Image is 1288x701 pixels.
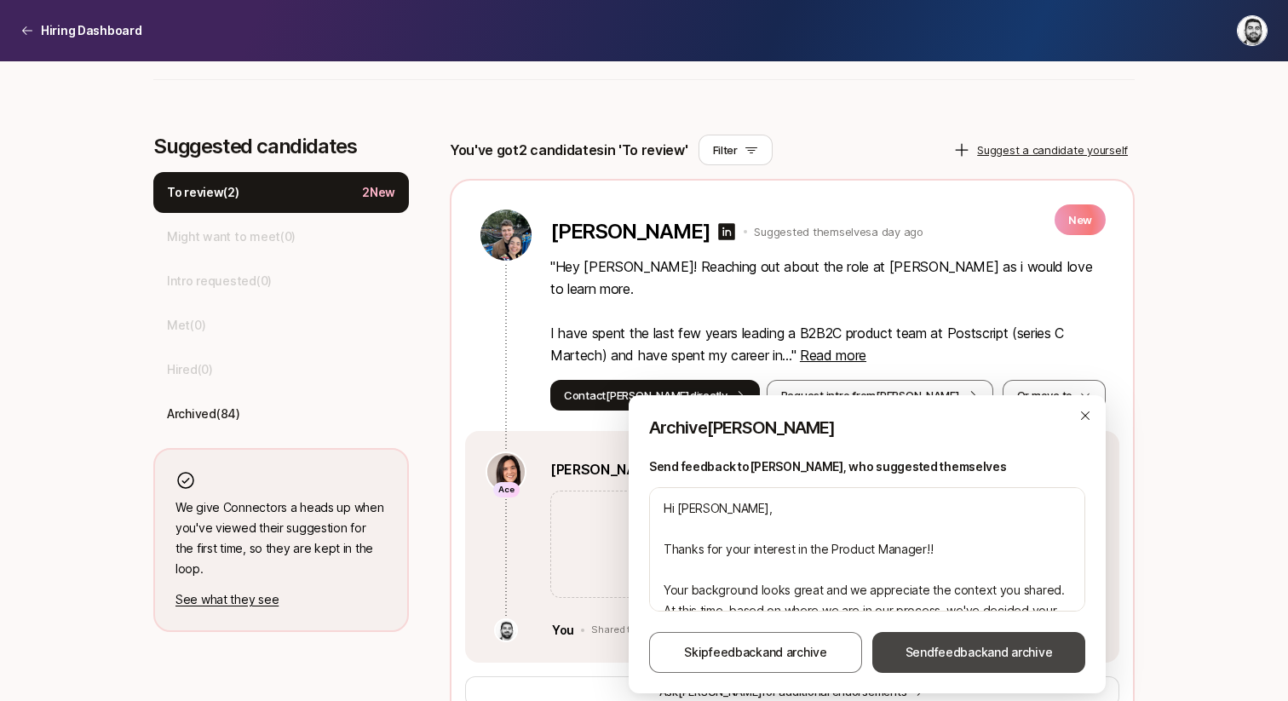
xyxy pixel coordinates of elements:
[591,624,763,636] p: Shared to [PERSON_NAME] on [DATE]
[699,135,773,165] button: Filter
[684,642,827,663] span: Skip and archive
[767,380,993,411] button: Request intro from[PERSON_NAME]
[496,620,516,641] img: b6239c34_10a9_4965_87d2_033fba895d3b.jpg
[977,141,1128,158] p: Suggest a candidate yourself
[175,497,387,579] p: We give Connectors a heads up when you've viewed their suggestion for the first time, so they are...
[1003,380,1106,411] button: Or move to
[1237,15,1268,46] button: Hessam Mostajabi
[167,404,240,424] p: Archived ( 84 )
[362,182,395,203] p: 2 New
[153,135,409,158] p: Suggested candidates
[649,632,862,673] button: Skipfeedbackand archive
[550,380,760,411] button: Contact[PERSON_NAME]directly
[167,315,205,336] p: Met ( 0 )
[754,223,923,240] p: Suggested themselves a day ago
[709,645,762,659] span: feedback
[649,457,1085,477] p: Send feedback to [PERSON_NAME] , who suggested themselves
[1238,16,1267,45] img: Hessam Mostajabi
[450,139,688,161] p: You've got 2 candidates in 'To review'
[487,453,525,491] img: 71d7b91d_d7cb_43b4_a7ea_a9b2f2cc6e03.jpg
[41,20,142,41] p: Hiring Dashboard
[649,416,1085,440] p: Archive [PERSON_NAME]
[167,271,272,291] p: Intro requested ( 0 )
[906,642,1053,663] span: Send and archive
[550,220,710,244] p: [PERSON_NAME]
[649,487,1085,612] textarea: Hi [PERSON_NAME], Thanks for your interest in the Product Manager!! Your background looks great a...
[934,645,988,659] span: feedback
[550,458,662,480] a: [PERSON_NAME]
[167,182,239,203] p: To review ( 2 )
[552,620,574,641] p: You
[800,347,866,364] span: Read more
[872,632,1085,673] button: Sendfeedbackand archive
[498,483,515,497] p: Ace
[480,210,532,261] img: ACg8ocJVxiXeyyHvp_CCLtJxDb3ogzTe373CYqqCRGNTB8wOT6Ztj_ebXw=s160-c
[167,359,213,380] p: Hired ( 0 )
[175,589,387,610] p: See what they see
[167,227,296,247] p: Might want to meet ( 0 )
[550,256,1106,366] p: " Hey [PERSON_NAME]! Reaching out about the role at [PERSON_NAME] as i would love to learn more. ...
[1055,204,1106,235] p: New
